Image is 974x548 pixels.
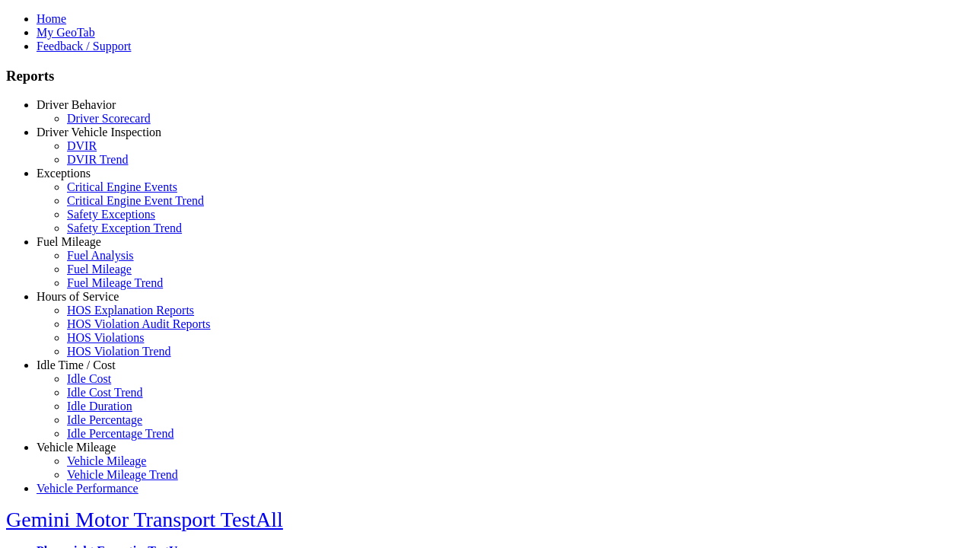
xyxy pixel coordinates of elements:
[67,454,146,467] a: Vehicle Mileage
[37,358,116,371] a: Idle Time / Cost
[67,221,182,234] a: Safety Exception Trend
[67,208,155,221] a: Safety Exceptions
[67,413,142,426] a: Idle Percentage
[67,304,194,317] a: HOS Explanation Reports
[67,153,128,166] a: DVIR Trend
[67,249,134,262] a: Fuel Analysis
[37,290,119,303] a: Hours of Service
[37,126,161,139] a: Driver Vehicle Inspection
[67,112,151,125] a: Driver Scorecard
[37,12,66,25] a: Home
[67,331,144,344] a: HOS Violations
[67,276,163,289] a: Fuel Mileage Trend
[37,482,138,495] a: Vehicle Performance
[6,508,283,531] a: Gemini Motor Transport TestAll
[37,167,91,180] a: Exceptions
[67,386,143,399] a: Idle Cost Trend
[67,400,132,413] a: Idle Duration
[37,441,116,454] a: Vehicle Mileage
[67,468,178,481] a: Vehicle Mileage Trend
[37,40,131,53] a: Feedback / Support
[67,317,211,330] a: HOS Violation Audit Reports
[67,180,177,193] a: Critical Engine Events
[67,194,204,207] a: Critical Engine Event Trend
[67,345,171,358] a: HOS Violation Trend
[37,26,95,39] a: My GeoTab
[67,427,173,440] a: Idle Percentage Trend
[37,98,116,111] a: Driver Behavior
[67,139,97,152] a: DVIR
[37,235,101,248] a: Fuel Mileage
[67,263,132,276] a: Fuel Mileage
[6,68,968,84] h3: Reports
[67,372,111,385] a: Idle Cost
